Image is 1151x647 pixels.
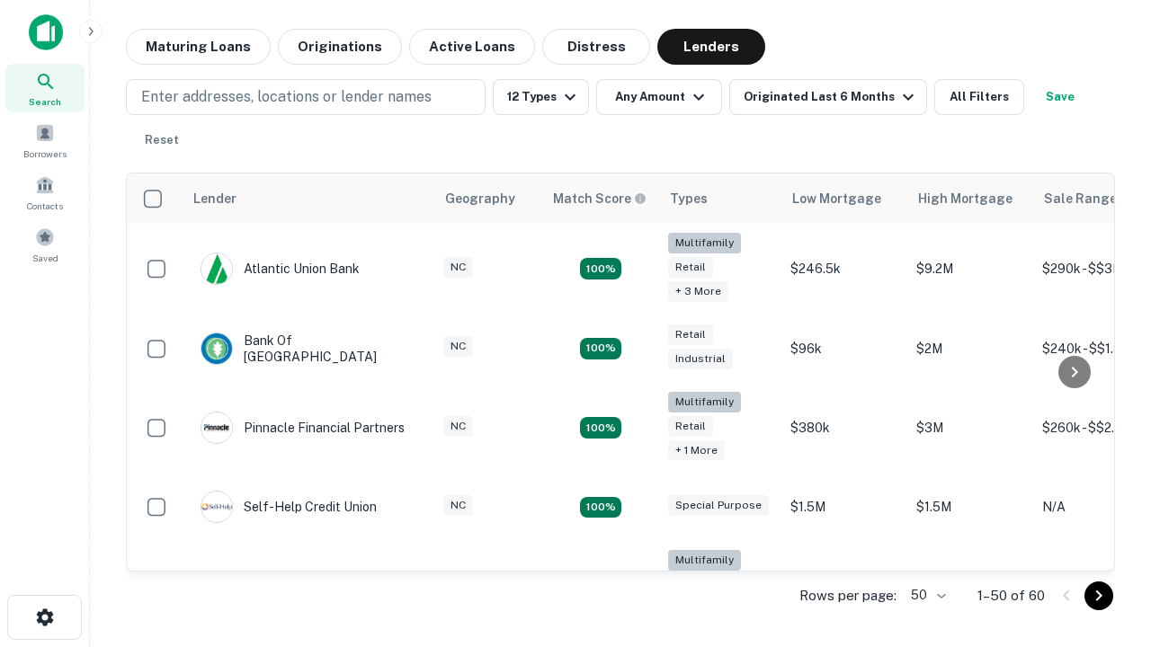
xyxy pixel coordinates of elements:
[659,173,781,224] th: Types
[126,79,486,115] button: Enter addresses, locations or lender names
[201,412,405,444] div: Pinnacle Financial Partners
[596,79,722,115] button: Any Amount
[1084,581,1113,610] button: Go to next page
[493,79,589,115] button: 12 Types
[668,257,713,278] div: Retail
[907,541,1033,632] td: $3.2M
[5,220,85,269] a: Saved
[126,29,271,65] button: Maturing Loans
[580,338,621,359] div: Matching Properties: 15, hasApolloMatch: undefined
[29,14,63,50] img: capitalize-icon.png
[729,79,927,115] button: Originated Last 6 Months
[781,473,907,541] td: $1.5M
[553,189,647,208] div: Capitalize uses an advanced AI algorithm to match your search with the best lender. The match sco...
[668,416,713,437] div: Retail
[907,473,1033,541] td: $1.5M
[781,315,907,383] td: $96k
[443,416,473,437] div: NC
[668,349,733,369] div: Industrial
[443,336,473,357] div: NC
[1044,188,1117,209] div: Sale Range
[201,491,377,523] div: Self-help Credit Union
[133,122,191,158] button: Reset
[23,146,67,161] span: Borrowers
[27,199,63,213] span: Contacts
[918,188,1013,209] div: High Mortgage
[792,188,881,209] div: Low Mortgage
[668,392,741,412] div: Multifamily
[907,383,1033,474] td: $3M
[657,29,765,65] button: Lenders
[781,224,907,315] td: $246.5k
[977,585,1045,607] p: 1–50 of 60
[668,495,769,516] div: Special Purpose
[193,188,236,209] div: Lender
[183,173,434,224] th: Lender
[542,173,659,224] th: Capitalize uses an advanced AI algorithm to match your search with the best lender. The match sco...
[907,224,1033,315] td: $9.2M
[781,383,907,474] td: $380k
[934,79,1024,115] button: All Filters
[580,417,621,439] div: Matching Properties: 17, hasApolloMatch: undefined
[201,332,416,365] div: Bank Of [GEOGRAPHIC_DATA]
[201,333,232,364] img: picture
[799,585,897,607] p: Rows per page:
[443,495,473,516] div: NC
[5,64,85,112] a: Search
[668,324,713,345] div: Retail
[445,188,515,209] div: Geography
[201,253,360,285] div: Atlantic Union Bank
[907,173,1033,224] th: High Mortgage
[668,233,741,253] div: Multifamily
[580,258,621,279] div: Matching Properties: 10, hasApolloMatch: undefined
[409,29,535,65] button: Active Loans
[443,257,473,278] div: NC
[904,582,949,608] div: 50
[1061,503,1151,589] iframe: Chat Widget
[434,173,542,224] th: Geography
[201,412,232,443] img: picture
[32,251,58,265] span: Saved
[668,550,741,571] div: Multifamily
[744,86,919,108] div: Originated Last 6 Months
[580,497,621,518] div: Matching Properties: 11, hasApolloMatch: undefined
[29,94,61,109] span: Search
[201,253,232,284] img: picture
[781,541,907,632] td: $246k
[5,168,85,217] a: Contacts
[141,86,432,108] p: Enter addresses, locations or lender names
[668,281,728,302] div: + 3 more
[201,492,232,522] img: picture
[542,29,650,65] button: Distress
[670,188,708,209] div: Types
[278,29,402,65] button: Originations
[553,189,643,208] h6: Match Score
[1031,79,1089,115] button: Save your search to get updates of matches that match your search criteria.
[5,116,85,164] a: Borrowers
[907,315,1033,383] td: $2M
[781,173,907,224] th: Low Mortgage
[668,440,725,461] div: + 1 more
[201,571,346,603] div: The Fidelity Bank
